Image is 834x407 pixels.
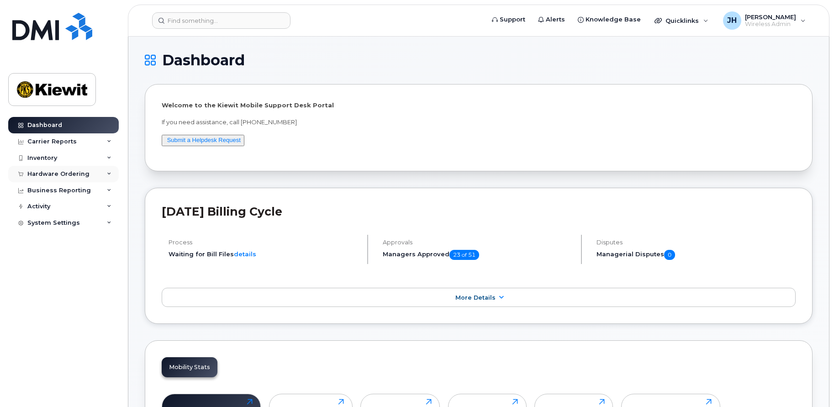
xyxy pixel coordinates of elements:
h2: [DATE] Billing Cycle [162,205,796,218]
button: Submit a Helpdesk Request [162,135,244,146]
li: Waiting for Bill Files [169,250,359,259]
span: 0 [664,250,675,260]
p: If you need assistance, call [PHONE_NUMBER] [162,118,796,127]
h5: Managerial Disputes [596,250,796,260]
span: Dashboard [162,53,245,67]
p: Welcome to the Kiewit Mobile Support Desk Portal [162,101,796,110]
span: More Details [455,294,496,301]
span: 23 of 51 [449,250,479,260]
h4: Disputes [596,239,796,246]
h4: Process [169,239,359,246]
a: Submit a Helpdesk Request [167,137,241,143]
h5: Managers Approved [383,250,574,260]
a: details [234,250,256,258]
h4: Approvals [383,239,574,246]
iframe: Messenger Launcher [794,367,827,400]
